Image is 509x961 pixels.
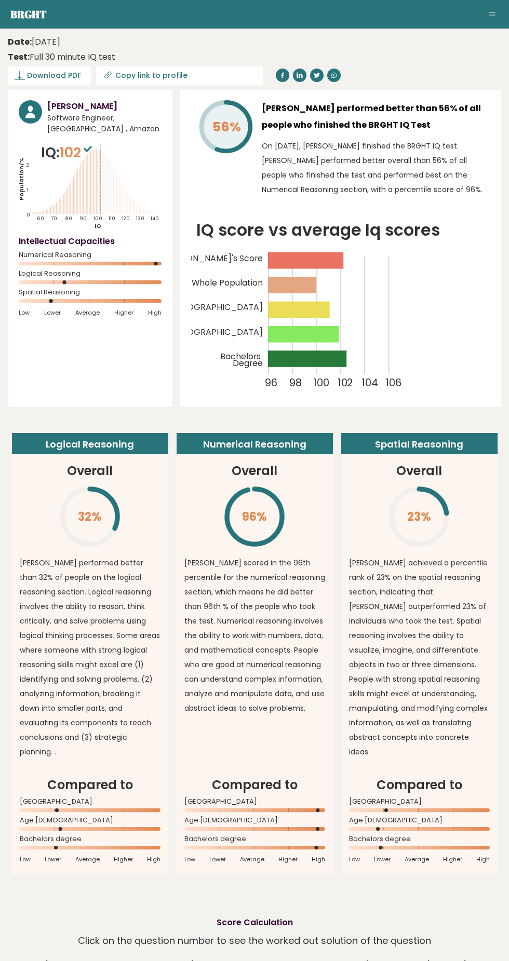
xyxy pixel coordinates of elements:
button: Toggle navigation [486,8,499,21]
span: Download PDF [27,70,81,81]
span: Low [349,856,360,863]
tspan: Age [DEMOGRAPHIC_DATA] [148,326,263,338]
tspan: [GEOGRAPHIC_DATA] [172,302,263,314]
svg: \ [223,485,286,548]
tspan: Whole Population [192,277,263,289]
tspan: 120 [123,215,130,222]
span: Higher [114,856,133,863]
tspan: 90 [79,215,87,222]
tspan: 96 [265,376,277,390]
h2: Compared to [20,776,160,794]
p: [PERSON_NAME] scored in the 96th percentile for the numerical reasoning section, which means he d... [184,556,325,715]
header: Numerical Reasoning [177,433,333,454]
span: High [476,856,490,863]
span: Higher [443,856,462,863]
tspan: IQ score vs average Iq scores [196,219,440,241]
tspan: 140 [151,215,159,222]
p: [PERSON_NAME] performed better than 32% of people on the logical reasoning section. Logical reaso... [20,556,160,759]
span: Age [DEMOGRAPHIC_DATA] [20,818,160,822]
tspan: [PERSON_NAME]'s Score [163,252,263,264]
svg: \ [388,485,450,548]
span: Spatial Reasoning [19,290,162,294]
p: IQ: [41,142,95,163]
h3: Overall [232,462,277,480]
a: Download PDF [8,66,91,85]
span: Low [19,309,30,316]
tspan: 1 [27,186,29,193]
time: [DATE] [8,36,60,48]
h3: Overall [67,462,113,480]
span: Lower [45,856,61,863]
b: Test: [8,51,30,63]
tspan: 2 [26,161,29,168]
tspan: Bachelors [220,351,260,363]
span: Lower [209,856,226,863]
tspan: 106 [385,376,401,390]
p: On [DATE], [PERSON_NAME] finished the BRGHT IQ test. [PERSON_NAME] performed better overall than ... [262,139,490,197]
span: Bachelors degree [184,837,325,841]
span: High [148,309,162,316]
span: Average [405,856,429,863]
span: Low [184,856,195,863]
p: Click on the question number to see the worked out solution of the question [78,931,431,950]
tspan: 100 [313,376,329,390]
tspan: 102 [338,376,353,390]
span: Higher [278,856,298,863]
tspan: 70 [51,215,57,222]
tspan: 80 [65,215,72,222]
header: Spatial Reasoning [341,433,498,454]
b: Date: [8,36,32,48]
span: Average [75,856,100,863]
span: Bachelors degree [20,837,160,841]
span: Age [DEMOGRAPHIC_DATA] [184,818,325,822]
span: Average [75,309,100,316]
span: Age [DEMOGRAPHIC_DATA] [349,818,490,822]
span: High [147,856,160,863]
h3: [PERSON_NAME] [47,100,162,113]
h2: Compared to [349,776,490,794]
svg: \ [59,485,121,548]
a: Brght [10,7,47,21]
span: [GEOGRAPHIC_DATA] [349,800,490,804]
span: [GEOGRAPHIC_DATA] [184,800,325,804]
tspan: 98 [289,376,302,390]
tspan: Population/% [17,158,25,200]
tspan: 56% [212,118,241,136]
tspan: Degree [233,357,263,369]
tspan: 60 [37,215,44,222]
tspan: 100 [94,215,103,222]
h3: Overall [396,462,442,480]
span: Software Engineer, [GEOGRAPHIC_DATA] , Amazon [47,113,162,134]
span: Bachelors degree [349,837,490,841]
h2: Compared to [184,776,325,794]
tspan: IQ [95,222,102,231]
tspan: 0 [26,211,30,218]
tspan: 104 [361,376,378,390]
div: Full 30 minute IQ test [8,51,115,63]
span: Logical Reasoning [19,272,162,276]
tspan: 110 [109,215,115,222]
h2: Score Calculation [217,916,293,929]
p: [PERSON_NAME] achieved a percentile rank of 23% on the spatial reasoning section, indicating that... [349,556,490,759]
span: [GEOGRAPHIC_DATA] [20,800,160,804]
tspan: 130 [137,215,145,222]
h3: [PERSON_NAME] performed better than 56% of all people who finished the BRGHT IQ Test [262,100,490,133]
span: Low [20,856,31,863]
span: High [312,856,325,863]
span: Numerical Reasoning [19,253,162,257]
header: Logical Reasoning [12,433,168,454]
span: Lower [44,309,61,316]
span: Higher [114,309,133,316]
span: Average [240,856,264,863]
span: Lower [374,856,391,863]
h4: Intellectual Capacities [19,235,162,248]
span: 102 [60,143,95,162]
